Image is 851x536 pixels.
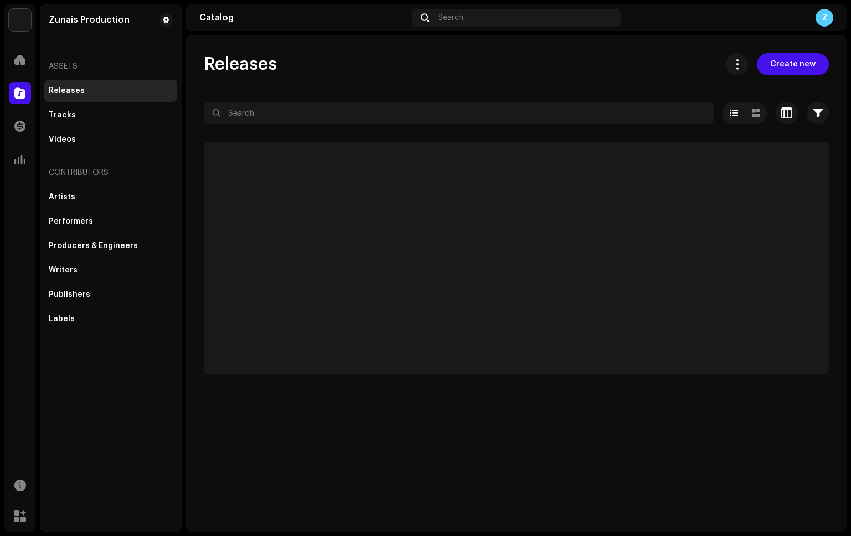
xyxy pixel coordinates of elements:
[204,53,277,75] span: Releases
[49,135,76,144] div: Videos
[44,210,177,233] re-m-nav-item: Performers
[204,102,714,124] input: Search
[49,290,90,299] div: Publishers
[44,259,177,281] re-m-nav-item: Writers
[44,235,177,257] re-m-nav-item: Producers & Engineers
[44,53,177,80] re-a-nav-header: Assets
[49,111,76,120] div: Tracks
[49,16,130,24] div: Zunais Production
[44,128,177,151] re-m-nav-item: Videos
[770,53,816,75] span: Create new
[757,53,829,75] button: Create new
[44,159,177,186] re-a-nav-header: Contributors
[49,193,75,202] div: Artists
[44,80,177,102] re-m-nav-item: Releases
[49,241,138,250] div: Producers & Engineers
[44,308,177,330] re-m-nav-item: Labels
[816,9,833,27] div: Z
[199,13,408,22] div: Catalog
[49,315,75,323] div: Labels
[44,104,177,126] re-m-nav-item: Tracks
[49,266,78,275] div: Writers
[44,284,177,306] re-m-nav-item: Publishers
[9,9,31,31] img: c1aec8e0-cc53-42f4-96df-0a0a8a61c953
[44,186,177,208] re-m-nav-item: Artists
[438,13,463,22] span: Search
[49,217,93,226] div: Performers
[49,86,85,95] div: Releases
